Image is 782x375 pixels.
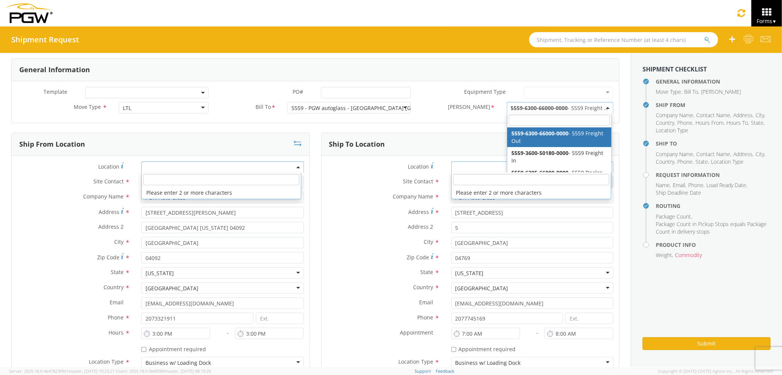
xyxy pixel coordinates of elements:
[512,130,569,137] span: 5559-6300-66000-0000
[656,141,771,146] h4: Ship To
[108,314,124,321] span: Phone
[455,359,521,367] div: Business w/ Loading Dock
[656,102,771,108] h4: Ship From
[656,88,681,95] span: Move Type
[673,181,686,189] li: ,
[701,88,741,95] span: [PERSON_NAME]
[688,181,705,189] li: ,
[512,169,602,184] span: - 5559 Dealer Program Shipping
[9,368,115,374] span: Server: 2025.18.0-4e47823f9d1
[415,368,431,374] a: Support
[110,299,124,306] span: Email
[529,32,718,47] input: Shipment, Tracking or Reference Number (at least 4 chars)
[421,268,434,276] span: State
[400,329,434,336] span: Appointment
[114,238,124,245] span: City
[656,181,671,189] li: ,
[677,119,694,127] li: ,
[677,158,694,166] li: ,
[455,285,508,292] div: [GEOGRAPHIC_DATA]
[436,368,454,374] a: Feedback
[452,187,611,199] li: Please enter 2 or more characters
[696,112,731,119] li: ,
[393,193,434,200] span: Company Name
[656,127,688,134] span: Location Type
[536,329,538,336] span: -
[451,347,456,352] input: Appointment required
[733,112,753,119] span: Address
[656,119,675,127] li: ,
[656,203,771,209] h4: Routing
[89,358,124,365] span: Location Type
[256,103,271,112] span: Bill To
[695,158,709,166] li: ,
[656,251,673,259] li: ,
[146,285,198,292] div: [GEOGRAPHIC_DATA]
[677,158,692,165] span: Phone
[656,213,691,220] span: Package Count
[399,358,434,365] span: Location Type
[695,158,708,165] span: State
[658,368,773,374] span: Copyright © [DATE]-[DATE] Agistix Inc., All Rights Reserved
[448,103,491,112] span: Bill Code
[408,223,434,230] span: Address 2
[507,102,613,113] span: 5559-6300-66000-0000
[656,150,693,158] span: Company Name
[11,36,79,44] h4: Shipment Request
[256,313,304,324] input: Ext.
[293,88,303,95] span: PO#
[656,150,694,158] li: ,
[643,65,707,73] strong: Shipment Checklist
[43,88,67,95] span: Template
[464,88,506,95] span: Equipment Type
[455,270,484,277] div: [US_STATE]
[512,169,569,176] span: 5559-6305-66000-0000
[123,104,131,112] div: LTL
[409,208,429,215] span: Address
[83,193,124,200] span: Company Name
[656,79,771,84] h4: General Information
[93,178,124,185] span: Site Contact
[656,220,767,235] span: Package Count in Pickup Stops equals Package Count in delivery stops
[116,368,211,374] span: Client: 2025.18.0-0e69584
[656,189,701,196] span: Ship Deadline Date
[98,163,119,170] span: Location
[684,88,698,95] span: Bill To
[420,299,434,306] span: Email
[512,149,604,164] span: - 5559 Freight In
[68,368,115,374] span: master, [DATE] 10:23:21
[643,337,771,350] button: Submit
[656,213,692,220] li: ,
[413,284,434,291] span: Country
[146,359,211,367] div: Business w/ Loading Dock
[696,150,731,158] li: ,
[418,314,434,321] span: Phone
[97,254,119,261] span: Zip Code
[696,150,730,158] span: Contact Name
[6,3,53,23] img: pgw-form-logo-1aaa8060b1cc70fad034.png
[756,150,765,158] li: ,
[684,88,699,96] li: ,
[99,208,119,215] span: Address
[512,130,604,144] span: - 5559 Freight Out
[696,112,730,119] span: Contact Name
[165,368,211,374] span: master, [DATE] 08:10:29
[74,103,101,110] span: Move Type
[656,158,674,165] span: Country
[565,313,613,324] input: Ext.
[291,104,458,112] div: 5559 - PGW autoglass - [GEOGRAPHIC_DATA] [GEOGRAPHIC_DATA]
[656,88,682,96] li: ,
[733,112,754,119] li: ,
[451,344,517,353] label: Appointment required
[403,178,434,185] span: Site Contact
[756,150,764,158] span: City
[108,329,124,336] span: Hours
[104,284,124,291] span: Country
[19,141,85,148] h3: Ship From Location
[512,149,569,157] span: 5559-3600-50180-0000
[227,329,229,336] span: -
[98,223,124,230] span: Address 2
[756,112,764,119] span: City
[329,141,385,148] h3: Ship To Location
[695,119,725,127] li: ,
